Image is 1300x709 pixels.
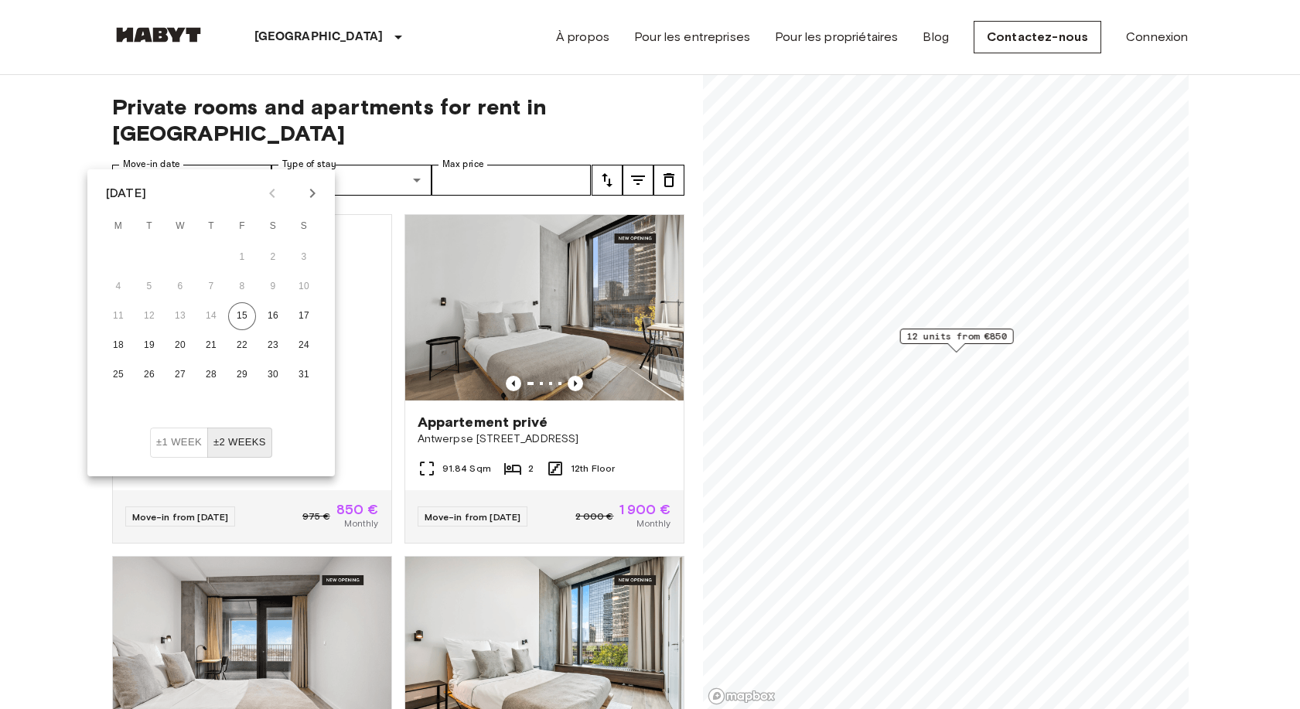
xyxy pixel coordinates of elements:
[254,28,384,46] p: [GEOGRAPHIC_DATA]
[404,214,684,544] a: Marketing picture of unit BE-23-003-045-001Previous imagePrevious imageAppartement privéAntwerpse...
[228,211,256,242] span: Friday
[571,462,616,476] span: 12th Floor
[207,428,272,458] button: ±2 weeks
[619,503,670,516] span: 1 900 €
[575,510,613,523] span: 2 000 €
[197,211,225,242] span: Thursday
[405,215,684,401] img: Marketing picture of unit BE-23-003-045-001
[197,332,225,360] button: 21
[228,361,256,389] button: 29
[418,413,548,431] span: Appartement privé
[302,510,330,523] span: 975 €
[336,503,379,516] span: 850 €
[623,165,653,196] button: tune
[775,28,898,46] a: Pour les propriétaires
[634,28,750,46] a: Pour les entreprises
[528,462,534,476] span: 2
[442,158,484,171] label: Max price
[197,361,225,389] button: 28
[228,332,256,360] button: 22
[923,28,949,46] a: Blog
[104,361,132,389] button: 25
[418,431,671,447] span: Antwerpse [STREET_ADDRESS]
[906,329,1006,343] span: 12 units from €850
[974,21,1101,53] a: Contactez-nous
[259,361,287,389] button: 30
[282,158,336,171] label: Type of stay
[112,94,684,146] span: Private rooms and apartments for rent in [GEOGRAPHIC_DATA]
[556,28,609,46] a: À propos
[425,511,521,523] span: Move-in from [DATE]
[708,687,776,705] a: Mapbox logo
[104,211,132,242] span: Monday
[442,462,491,476] span: 91.84 Sqm
[290,332,318,360] button: 24
[150,428,272,458] div: Move In Flexibility
[653,165,684,196] button: tune
[135,211,163,242] span: Tuesday
[636,516,670,530] span: Monthly
[899,329,1013,353] div: Map marker
[150,428,208,458] button: ±1 week
[166,332,194,360] button: 20
[166,211,194,242] span: Wednesday
[106,184,146,203] div: [DATE]
[344,516,378,530] span: Monthly
[112,27,205,43] img: Habyt
[228,302,256,330] button: 15
[166,361,194,389] button: 27
[259,302,287,330] button: 16
[506,376,521,391] button: Previous image
[568,376,583,391] button: Previous image
[290,361,318,389] button: 31
[259,211,287,242] span: Saturday
[135,361,163,389] button: 26
[132,511,229,523] span: Move-in from [DATE]
[290,211,318,242] span: Sunday
[299,180,326,206] button: Next month
[135,332,163,360] button: 19
[123,158,180,171] label: Move-in date
[290,302,318,330] button: 17
[259,332,287,360] button: 23
[592,165,623,196] button: tune
[104,332,132,360] button: 18
[1126,28,1188,46] a: Connexion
